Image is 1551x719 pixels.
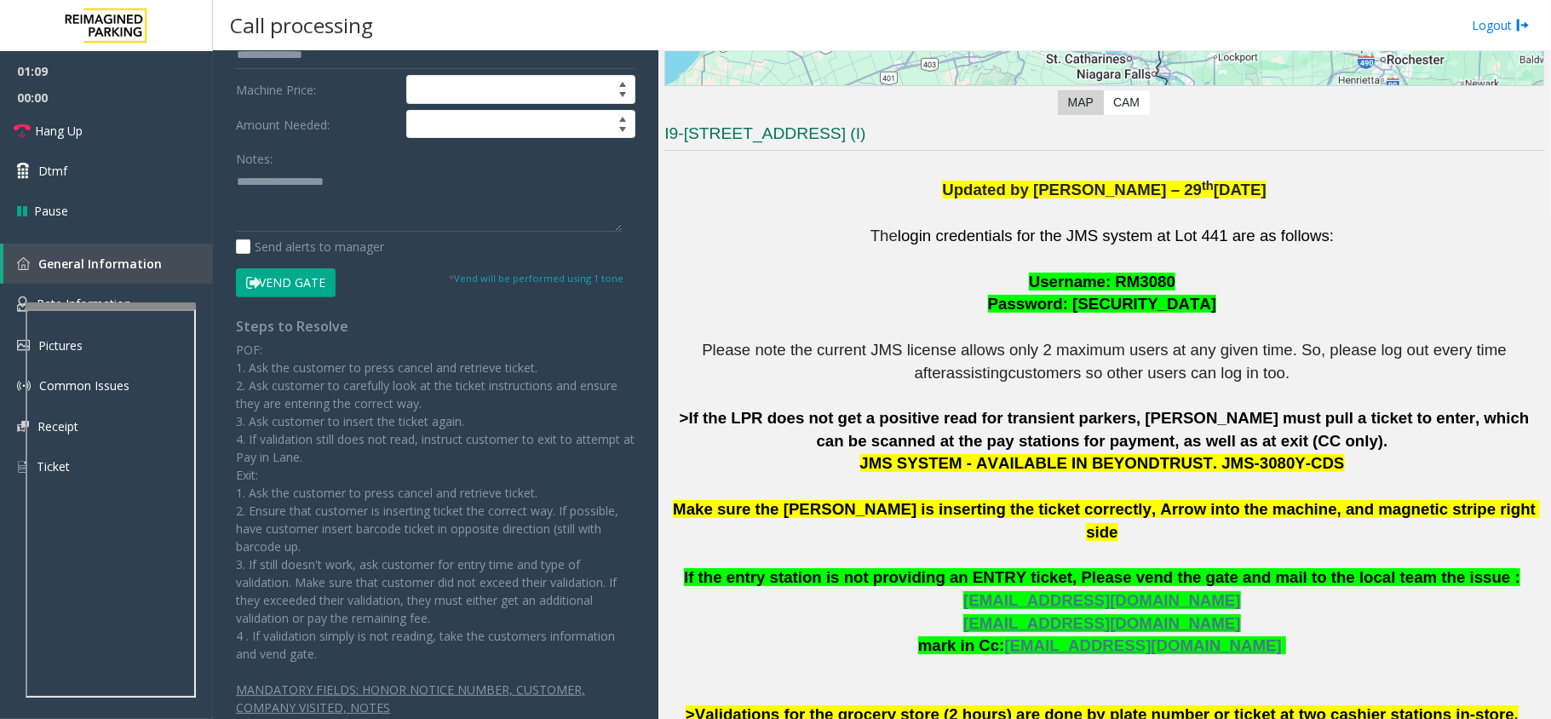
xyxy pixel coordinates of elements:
a: Logout [1472,16,1530,34]
h4: Steps to Resolve [236,319,635,335]
label: Machine Price: [232,75,402,104]
span: th [1202,179,1214,193]
p: POF: 1. Ask the customer to press cancel and retrieve ticket. 2. Ask customer to carefully look a... [236,341,635,663]
span: Password: [SECURITY_DATA] [988,295,1216,313]
span: login credentials for the JMS system at Lot 441 are as follows: [898,227,1334,244]
a: [EMAIL_ADDRESS][DOMAIN_NAME] [963,595,1240,608]
span: Please note the current JMS license allows only 2 maximum users at any given time. So, please log... [702,341,1511,382]
span: [EMAIL_ADDRESS][DOMAIN_NAME] [1005,636,1282,654]
span: The [870,227,898,244]
span: Username: RM3080 [1029,273,1175,290]
span: [EMAIL_ADDRESS][DOMAIN_NAME] [963,614,1240,632]
h3: I9-[STREET_ADDRESS] (I) [664,123,1544,151]
img: 'icon' [17,296,28,312]
span: Decrease value [611,124,635,138]
h3: Call processing [221,4,382,46]
img: 'icon' [17,421,29,432]
span: assisting [946,364,1008,382]
a: [EMAIL_ADDRESS][DOMAIN_NAME] [963,618,1240,631]
button: Vend Gate [236,268,336,297]
small: Vend will be performed using 1 tone [449,272,623,285]
img: 'icon' [17,257,30,270]
span: If the entry station is not providing an ENTRY ticket, Please vend the gate and mail to the local... [684,568,1520,586]
span: Decrease value [611,89,635,103]
span: customers so other users can log in too. [1008,364,1290,382]
span: Hang Up [35,122,83,140]
label: CAM [1103,90,1150,115]
span: Increase value [611,111,635,124]
label: Send alerts to manager [236,238,384,256]
img: 'icon' [17,379,31,393]
span: [EMAIL_ADDRESS][DOMAIN_NAME] [963,591,1240,609]
label: Amount Needed: [232,110,402,139]
span: Pause [34,202,68,220]
span: Updated by [PERSON_NAME] – 29 [942,181,1202,198]
label: Map [1058,90,1104,115]
span: General Information [38,256,162,272]
span: Increase value [611,76,635,89]
span: Dtmf [38,162,67,180]
span: >If the LPR does not get a positive read for transient parkers, [PERSON_NAME] must pull a ticket ... [680,409,1534,450]
img: 'icon' [17,459,28,475]
span: Rate Information [37,296,131,312]
u: MANDATORY FIELDS: HONOR NOTICE NUMBER, CUSTOMER, COMPANY VISITED, NOTES [236,682,585,716]
img: logout [1516,16,1530,34]
img: 'icon' [17,340,30,351]
a: [EMAIL_ADDRESS][DOMAIN_NAME] [1005,640,1282,653]
span: JMS SYSTEM - AVAILABLE IN BEYONDTRUST. JMS-3080Y-CDS [860,454,1345,472]
label: Notes: [236,144,273,168]
span: [DATE] [1214,181,1267,198]
span: Make sure the [PERSON_NAME] is inserting the ticket correctly, Arrow into the machine, and magnet... [673,500,1540,541]
span: mark in Cc: [918,636,1005,654]
a: General Information [3,244,213,284]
